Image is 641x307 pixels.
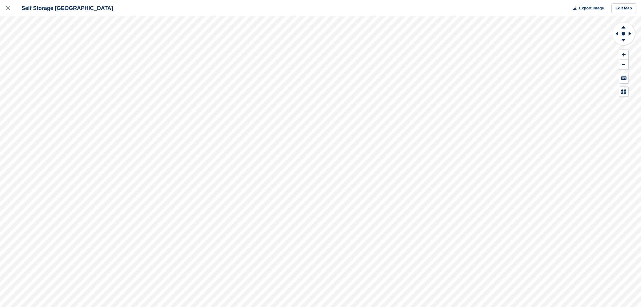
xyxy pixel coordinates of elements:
div: Self Storage [GEOGRAPHIC_DATA] [16,5,113,12]
button: Zoom In [619,50,628,60]
span: Export Image [579,5,604,11]
button: Export Image [570,3,604,13]
a: Edit Map [611,3,636,13]
button: Keyboard Shortcuts [619,73,628,83]
button: Map Legend [619,87,628,97]
button: Zoom Out [619,60,628,70]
